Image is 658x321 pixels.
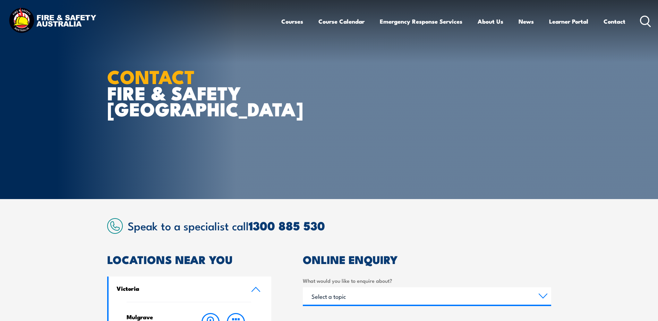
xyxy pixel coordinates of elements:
[380,12,462,31] a: Emergency Response Services
[318,12,365,31] a: Course Calendar
[549,12,588,31] a: Learner Portal
[127,313,185,321] h4: Mulgrave
[107,68,279,117] h1: FIRE & SAFETY [GEOGRAPHIC_DATA]
[303,277,551,285] label: What would you like to enquire about?
[249,216,325,234] a: 1300 885 530
[478,12,503,31] a: About Us
[281,12,303,31] a: Courses
[109,277,272,302] a: Victoria
[519,12,534,31] a: News
[117,285,241,292] h4: Victoria
[107,61,195,90] strong: CONTACT
[128,219,551,232] h2: Speak to a specialist call
[303,254,551,264] h2: ONLINE ENQUIRY
[107,254,272,264] h2: LOCATIONS NEAR YOU
[604,12,625,31] a: Contact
